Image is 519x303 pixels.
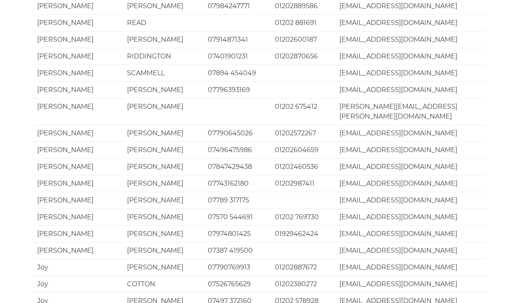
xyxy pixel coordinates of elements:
[335,125,486,141] td: [EMAIL_ADDRESS][DOMAIN_NAME]
[123,192,204,209] td: [PERSON_NAME]
[335,225,486,242] td: [EMAIL_ADDRESS][DOMAIN_NAME]
[271,276,335,292] td: 01202380272
[123,158,204,175] td: [PERSON_NAME]
[123,225,204,242] td: [PERSON_NAME]
[204,225,271,242] td: 07974801425
[335,65,486,81] td: [EMAIL_ADDRESS][DOMAIN_NAME]
[335,209,486,225] td: [EMAIL_ADDRESS][DOMAIN_NAME]
[204,31,271,48] td: 07914871341
[204,65,271,81] td: 07894 454049
[123,65,204,81] td: SCAMMELL
[204,259,271,276] td: 07790769913
[271,14,335,31] td: 01202 881691
[123,141,204,158] td: [PERSON_NAME]
[33,81,123,98] td: [PERSON_NAME]
[271,259,335,276] td: 01202887672
[204,192,271,209] td: 07789 317175
[33,14,123,31] td: [PERSON_NAME]
[204,158,271,175] td: 07847429438
[335,48,486,65] td: [EMAIL_ADDRESS][DOMAIN_NAME]
[33,276,123,292] td: Joy
[335,175,486,192] td: [EMAIL_ADDRESS][DOMAIN_NAME]
[271,225,335,242] td: 01929462424
[33,175,123,192] td: [PERSON_NAME]
[271,175,335,192] td: 01202987411
[204,276,271,292] td: 07526765629
[33,158,123,175] td: [PERSON_NAME]
[123,31,204,48] td: [PERSON_NAME]
[271,98,335,125] td: 01202 675412
[33,48,123,65] td: [PERSON_NAME]
[335,141,486,158] td: [EMAIL_ADDRESS][DOMAIN_NAME]
[335,192,486,209] td: [EMAIL_ADDRESS][DOMAIN_NAME]
[335,98,486,125] td: [PERSON_NAME][EMAIL_ADDRESS][PERSON_NAME][DOMAIN_NAME]
[204,175,271,192] td: 07743162180
[335,158,486,175] td: [EMAIL_ADDRESS][DOMAIN_NAME]
[123,209,204,225] td: [PERSON_NAME]
[271,158,335,175] td: 01202460536
[271,141,335,158] td: 01202604659
[204,125,271,141] td: 07790645026
[335,31,486,48] td: [EMAIL_ADDRESS][DOMAIN_NAME]
[335,276,486,292] td: [EMAIL_ADDRESS][DOMAIN_NAME]
[335,242,486,259] td: [EMAIL_ADDRESS][DOMAIN_NAME]
[123,81,204,98] td: [PERSON_NAME]
[204,48,271,65] td: 07401901231
[271,48,335,65] td: 01202870656
[271,209,335,225] td: 01202 769730
[123,14,204,31] td: READ
[271,31,335,48] td: 01202600187
[123,276,204,292] td: COTTON
[33,259,123,276] td: Joy
[33,225,123,242] td: [PERSON_NAME]
[33,98,123,125] td: [PERSON_NAME]
[33,242,123,259] td: [PERSON_NAME]
[33,192,123,209] td: [PERSON_NAME]
[204,209,271,225] td: 07570 544691
[123,175,204,192] td: [PERSON_NAME]
[33,125,123,141] td: [PERSON_NAME]
[335,14,486,31] td: [EMAIL_ADDRESS][DOMAIN_NAME]
[204,141,271,158] td: 07496475986
[271,125,335,141] td: 01202572267
[33,209,123,225] td: [PERSON_NAME]
[123,242,204,259] td: [PERSON_NAME]
[335,259,486,276] td: [EMAIL_ADDRESS][DOMAIN_NAME]
[123,125,204,141] td: [PERSON_NAME]
[33,31,123,48] td: [PERSON_NAME]
[204,81,271,98] td: 07796393169
[123,48,204,65] td: RIDDINGTON
[204,242,271,259] td: 07387 419500
[335,81,486,98] td: [EMAIL_ADDRESS][DOMAIN_NAME]
[123,98,204,125] td: [PERSON_NAME]
[33,141,123,158] td: [PERSON_NAME]
[33,65,123,81] td: [PERSON_NAME]
[123,259,204,276] td: [PERSON_NAME]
